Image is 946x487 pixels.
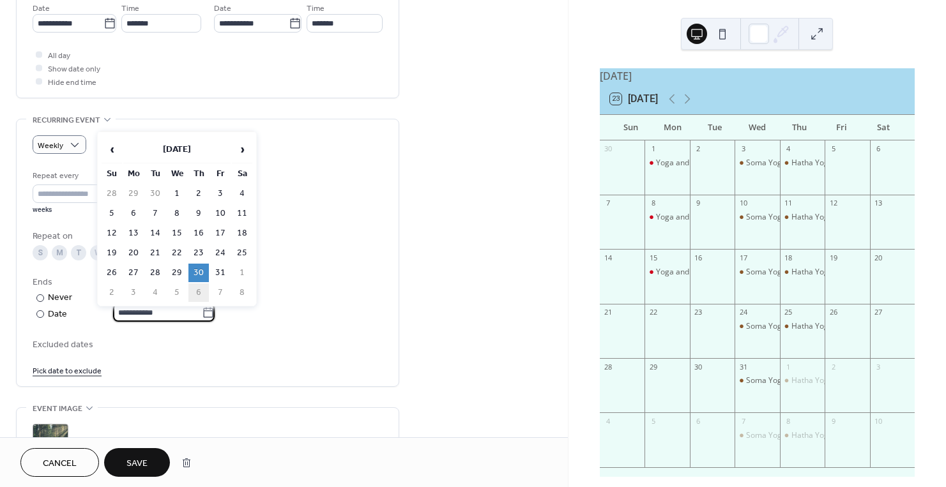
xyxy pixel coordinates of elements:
[33,364,102,378] span: Pick date to exclude
[102,184,122,203] td: 28
[210,283,231,302] td: 7
[33,245,48,260] div: S
[648,199,658,208] div: 8
[188,204,209,223] td: 9
[210,244,231,262] td: 24
[604,362,613,371] div: 28
[874,144,883,154] div: 6
[791,212,833,223] div: Hatha Yoga
[123,283,144,302] td: 3
[656,267,937,278] div: Yoga and Osteoporosis: Mind-Body Principles and Practices for Safe Movement
[780,321,825,332] div: Hatha Yoga
[232,204,252,223] td: 11
[791,267,833,278] div: Hatha Yoga
[784,416,793,426] div: 8
[33,206,121,214] div: weeks
[874,308,883,317] div: 27
[604,416,613,426] div: 4
[645,212,689,223] div: Yoga and Osteoporosis: Mind-Body Principles and Practices for Safe Movement
[862,115,904,140] div: Sat
[188,244,209,262] td: 23
[820,115,862,140] div: Fri
[735,375,779,386] div: Soma Yoga
[232,165,252,183] th: Sa
[648,144,658,154] div: 1
[746,267,786,278] div: Soma Yoga
[604,144,613,154] div: 30
[126,457,148,470] span: Save
[828,144,838,154] div: 5
[874,362,883,371] div: 3
[694,144,703,154] div: 2
[652,115,694,140] div: Mon
[167,224,187,243] td: 15
[738,199,748,208] div: 10
[604,308,613,317] div: 21
[738,362,748,371] div: 31
[123,224,144,243] td: 13
[43,457,77,470] span: Cancel
[610,115,652,140] div: Sun
[780,267,825,278] div: Hatha Yoga
[123,136,231,163] th: [DATE]
[780,430,825,441] div: Hatha Yoga
[188,165,209,183] th: Th
[188,224,209,243] td: 16
[645,267,689,278] div: Yoga and Osteoporosis: Mind-Body Principles and Practices for Safe Movement
[828,362,838,371] div: 2
[874,416,883,426] div: 10
[33,114,100,127] span: Recurring event
[307,2,324,15] span: Time
[735,430,779,441] div: Soma Yoga
[784,199,793,208] div: 11
[33,230,380,243] div: Repeat on
[145,244,165,262] td: 21
[167,244,187,262] td: 22
[746,158,786,169] div: Soma Yoga
[167,204,187,223] td: 8
[48,307,215,322] div: Date
[791,430,833,441] div: Hatha Yoga
[784,362,793,371] div: 1
[656,212,937,223] div: Yoga and Osteoporosis: Mind-Body Principles and Practices for Safe Movement
[784,308,793,317] div: 25
[828,253,838,262] div: 19
[210,224,231,243] td: 17
[828,308,838,317] div: 26
[784,253,793,262] div: 18
[746,321,786,332] div: Soma Yoga
[33,169,119,183] div: Repeat every
[167,184,187,203] td: 1
[145,264,165,282] td: 28
[38,139,63,153] span: Weekly
[746,212,786,223] div: Soma Yoga
[874,253,883,262] div: 20
[780,158,825,169] div: Hatha Yoga
[48,291,73,304] div: Never
[102,165,122,183] th: Su
[874,199,883,208] div: 13
[604,199,613,208] div: 7
[33,402,82,416] span: Event image
[102,224,122,243] td: 12
[791,321,833,332] div: Hatha Yoga
[188,264,209,282] td: 30
[735,212,779,223] div: Soma Yoga
[738,144,748,154] div: 3
[232,224,252,243] td: 18
[33,338,383,352] span: Excluded dates
[33,276,380,289] div: Ends
[167,165,187,183] th: We
[145,283,165,302] td: 4
[145,165,165,183] th: Tu
[104,448,170,477] button: Save
[90,245,105,260] div: W
[606,90,662,108] button: 23[DATE]
[738,308,748,317] div: 24
[123,204,144,223] td: 6
[784,144,793,154] div: 4
[33,2,50,15] span: Date
[746,375,786,386] div: Soma Yoga
[232,264,252,282] td: 1
[738,416,748,426] div: 7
